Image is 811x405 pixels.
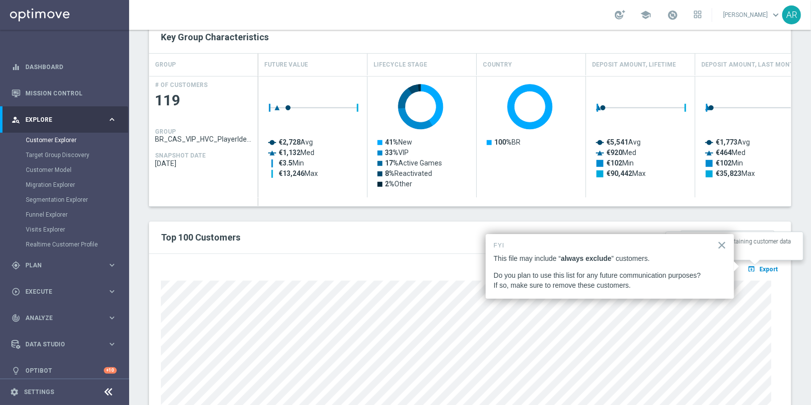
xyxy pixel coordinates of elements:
i: open_in_browser [747,265,758,273]
div: Segmentation Explorer [26,192,128,207]
text: Active Games [385,159,442,167]
span: BR_CAS_VIP_HVC_PlayerIdentification_Big Loss_BigDeps_TARGET [155,135,252,143]
div: Execute [11,287,107,296]
text: Max [606,169,646,177]
h4: Deposit Amount, Lifetime [592,56,676,74]
i: person_search [11,115,20,124]
a: Target Group Discovery [26,151,103,159]
span: Data Studio [25,341,107,347]
h4: Deposit Amount, Last Month [701,56,798,74]
text: Avg [716,138,750,146]
text: Min [606,159,634,167]
span: Explore [25,117,107,123]
button: person_search Explore keyboard_arrow_right [11,116,117,124]
text: Avg [279,138,313,146]
text: Reactivated [385,169,432,177]
div: Funnel Explorer [26,207,128,222]
div: Realtime Customer Profile [26,237,128,252]
text: Med [716,149,745,157]
span: 2025-08-13 [155,160,252,167]
div: Analyze [11,314,107,323]
tspan: €464 [716,149,732,157]
i: keyboard_arrow_right [107,287,117,296]
tspan: 41% [385,138,398,146]
h4: Future Value [264,56,308,74]
a: Visits Explorer [26,226,103,234]
tspan: 2% [385,180,394,188]
tspan: €1,773 [716,138,737,146]
button: track_changes Analyze keyboard_arrow_right [11,314,117,322]
h4: GROUP [155,56,176,74]
a: Dashboard [25,54,117,80]
a: Settings [24,389,54,395]
tspan: 33% [385,149,398,157]
div: Data Studio [11,340,107,349]
i: gps_fixed [11,261,20,270]
a: Migration Explorer [26,181,103,189]
strong: always exclude [561,254,611,262]
text: Min [279,159,304,167]
tspan: €3.5 [279,159,293,167]
text: BR [494,138,520,146]
text: New [385,138,412,146]
h4: # OF CUSTOMERS [155,81,208,88]
text: Min [716,159,743,167]
div: Optibot [11,357,117,384]
i: track_changes [11,314,20,323]
tspan: €102 [606,159,622,167]
div: Dashboard [11,54,117,80]
i: keyboard_arrow_right [107,260,117,270]
div: Plan [11,261,107,270]
text: Max [279,169,318,177]
tspan: €1,132 [279,149,300,157]
p: FYI [494,242,726,249]
tspan: 17% [385,159,398,167]
div: Customer Explorer [26,133,128,148]
button: Data Studio keyboard_arrow_right [11,340,117,348]
tspan: €35,823 [716,169,741,177]
div: Target Group Discovery [26,148,128,162]
a: Realtime Customer Profile [26,241,103,248]
div: +10 [104,367,117,374]
span: Plan [25,262,107,268]
a: Mission Control [25,80,117,106]
button: play_circle_outline Execute keyboard_arrow_right [11,288,117,296]
text: Other [385,180,412,188]
button: gps_fixed Plan keyboard_arrow_right [11,261,117,269]
i: equalizer [11,63,20,72]
tspan: €5,541 [606,138,628,146]
button: Mission Control [11,89,117,97]
span: keyboard_arrow_down [770,9,781,20]
div: Press SPACE to select this row. [149,76,258,198]
button: Close [717,237,727,253]
span: Execute [25,289,107,295]
h4: Lifecycle Stage [373,56,427,74]
i: lightbulb [11,366,20,375]
div: AR [782,5,801,24]
h2: Key Group Characteristics [161,31,779,43]
div: Visits Explorer [26,222,128,237]
tspan: 100% [494,138,512,146]
a: [PERSON_NAME]keyboard_arrow_down [722,7,782,22]
span: school [640,9,651,20]
i: keyboard_arrow_right [107,339,117,349]
text: Avg [606,138,641,146]
button: lightbulb Optibot +10 [11,367,117,375]
tspan: €920 [606,149,622,157]
text: Med [279,149,314,157]
div: Customer Model [26,162,128,177]
text: VIP [385,149,409,157]
tspan: 8% [385,169,394,177]
button: equalizer Dashboard [11,63,117,71]
i: keyboard_arrow_right [107,313,117,323]
i: play_circle_outline [11,287,20,296]
div: Mission Control [11,80,117,106]
p: This file may include “ [494,254,561,262]
a: Segmentation Explorer [26,196,103,204]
